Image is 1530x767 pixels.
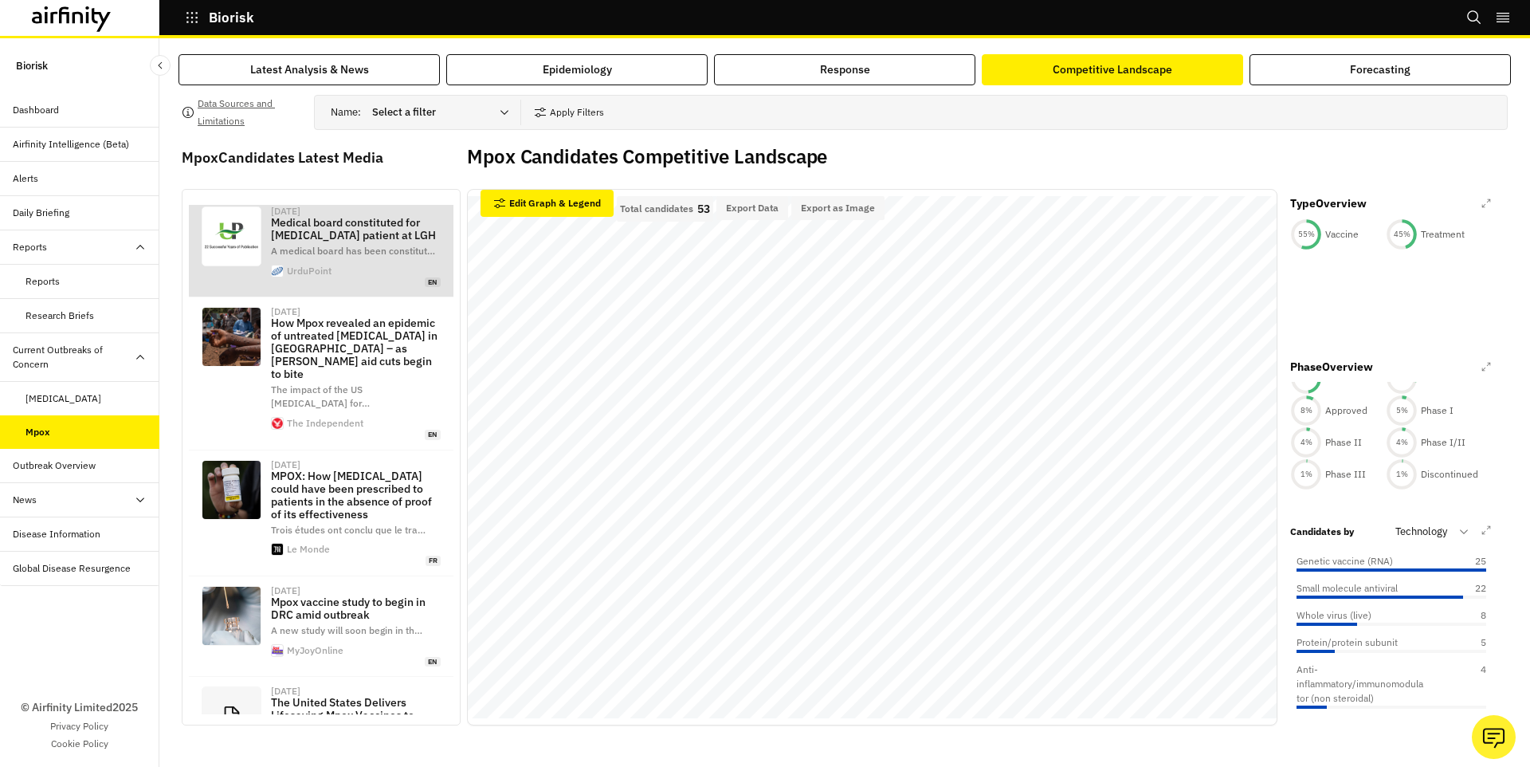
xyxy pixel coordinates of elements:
a: [DATE]Medical board constituted for [MEDICAL_DATA] patient at LGHA medical board has been constit... [189,197,453,297]
img: cropped-cropped-myjoyonline-logo-2-1-270x270.png [272,645,283,656]
button: Ask our analysts [1472,715,1516,759]
button: Export Data [716,196,788,220]
p: Biorisk [209,10,254,25]
p: Phase III [1325,467,1366,482]
p: 4 [1446,663,1486,706]
div: Current Outbreaks of Concern [13,343,134,372]
span: A new study will soon begin in th … [271,624,422,636]
div: [DATE] [271,307,300,317]
button: Close Sidebar [150,55,171,76]
p: Protein/protein subunit [1297,635,1398,650]
div: 1 % [1290,469,1322,480]
p: The United States Delivers Lifesaving Mpox Vaccines to [GEOGRAPHIC_DATA] [271,696,441,734]
div: MyJoyOnline [287,646,343,655]
div: UrduPoint [287,266,331,276]
span: en [425,430,441,440]
p: Discontinued [1421,467,1478,482]
p: Mpox vaccine study to begin in DRC amid outbreak [271,596,441,621]
button: Apply Filters [534,100,604,125]
p: Treatment [1421,227,1465,242]
div: 47 % [1290,373,1322,384]
div: 45 % [1386,229,1418,240]
div: Reports [25,274,60,289]
span: Trois études ont conclu que le tra … [271,524,426,536]
span: A medical board has been constitut … [271,245,435,257]
h2: Mpox Candidates Competitive Landscape [467,145,827,168]
p: Small molecule antiviral [1297,581,1398,596]
div: Outbreak Overview [13,458,96,473]
a: Privacy Policy [50,719,108,734]
div: Reports [13,240,47,254]
div: 1 % [1386,469,1418,480]
p: Medical board constituted for [MEDICAL_DATA] patient at LGH [271,216,441,242]
p: Whole virus (live) [1297,608,1371,623]
p: MPOX: How [MEDICAL_DATA] could have been prescribed to patients in the absence of proof of its ef... [271,470,441,521]
div: 8 % [1290,405,1322,416]
p: Phase Overview [1290,359,1373,376]
img: bb0c472_upload-1-07bhj9ia3ih0-000-32ex4yb.jpg [202,461,261,519]
div: [DATE] [271,686,300,696]
div: News [13,493,37,507]
a: [DATE]Mpox vaccine study to begin in DRC amid outbreakA new study will soon begin in th…MyJoyOnli... [189,576,453,677]
img: GettyImages-2167483589.jpg [202,308,261,366]
p: Data Sources and Limitations [198,95,301,130]
img: UrduPoint-English-22.png [202,207,261,265]
div: 4 % [1290,437,1322,448]
div: 55 % [1290,229,1322,240]
span: fr [426,556,441,566]
div: [DATE] [271,586,300,596]
p: How Mpox revealed an epidemic of untreated [MEDICAL_DATA] in [GEOGRAPHIC_DATA] – as [PERSON_NAME]... [271,317,441,380]
p: Genetic vaccine (RNA) [1297,554,1393,568]
button: Biorisk [185,4,254,31]
p: Vaccine [1325,227,1359,242]
a: [DATE]How Mpox revealed an epidemic of untreated [MEDICAL_DATA] in [GEOGRAPHIC_DATA] – as [PERSON... [189,297,453,450]
p: 4 [1446,718,1486,733]
div: Research Briefs [25,309,94,323]
button: Edit Graph & Legend [481,190,614,217]
div: Response [820,61,870,78]
div: Daily Briefing [13,206,69,220]
img: MPox-vaccine.jpg [202,587,261,645]
div: 5 % [1386,405,1418,416]
p: Total candidates [620,203,693,214]
p: © Airfinity Limited 2025 [21,699,138,716]
a: [DATE]MPOX: How [MEDICAL_DATA] could have been prescribed to patients in the absence of proof of ... [189,450,453,576]
div: Global Disease Resurgence [13,561,131,576]
div: [MEDICAL_DATA] [25,391,101,406]
div: The Independent [287,419,363,428]
div: Airfinity Intelligence (Beta) [13,137,129,151]
span: en [425,657,441,667]
div: 4 % [1386,437,1418,448]
p: Biorisk [16,51,48,81]
div: Name : [331,100,520,125]
div: 29 % [1386,373,1418,384]
p: 8 [1446,608,1486,623]
div: Disease Information [13,527,100,541]
p: Phase I/II [1421,435,1465,450]
p: Phase I [1421,403,1453,418]
div: Alerts [13,171,38,186]
div: [DATE] [271,460,300,470]
p: Approved [1325,403,1367,418]
div: Latest Analysis & News [250,61,369,78]
div: Mpox [25,425,50,439]
div: Dashboard [13,103,59,117]
span: en [425,277,441,288]
a: Cookie Policy [51,737,108,751]
p: Anti-inflammatory/immunomodulator (non steroidal) [1297,663,1424,706]
img: favicon.ico [272,265,283,277]
div: Competitive Landscape [1053,61,1172,78]
p: 25 [1446,554,1486,568]
div: Le Monde [287,545,330,554]
p: Type Overview [1290,195,1367,212]
p: Candidates by [1290,525,1354,539]
img: pwa-180.png [272,544,283,555]
p: Mpox Candidates Latest Media [182,147,461,168]
p: Peptide [1297,718,1330,733]
p: 53 [697,203,710,214]
p: 22 [1446,581,1486,596]
div: [DATE] [271,206,300,216]
button: Search [1466,4,1482,31]
img: icon-512x512.png [272,418,283,429]
span: The impact of the US [MEDICAL_DATA] for … [271,383,370,409]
